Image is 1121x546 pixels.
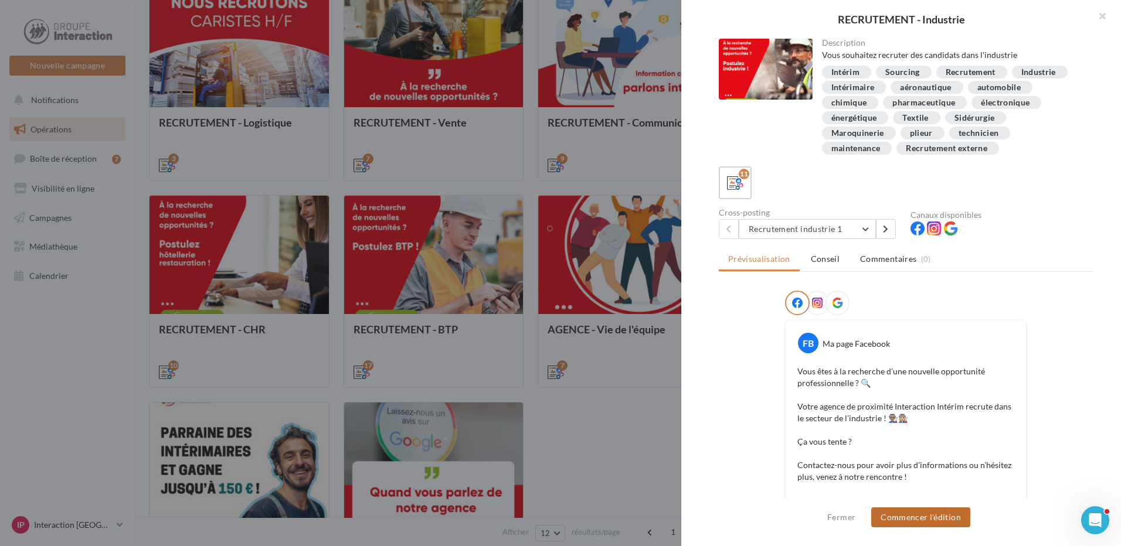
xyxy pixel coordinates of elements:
[739,169,749,179] div: 11
[959,129,999,138] div: technicien
[700,14,1102,25] div: RECRUTEMENT - Industrie
[954,114,995,122] div: Sidérurgie
[860,253,916,265] span: Commentaires
[911,211,1093,219] div: Canaux disponibles
[981,98,1030,107] div: électronique
[910,129,933,138] div: plieur
[892,98,955,107] div: pharmaceutique
[823,338,890,350] div: Ma page Facebook
[739,219,876,239] button: Recrutement industrie 1
[719,209,901,217] div: Cross-posting
[822,49,1084,61] div: Vous souhaitez recruter des candidats dans l'industrie
[831,98,867,107] div: chimique
[900,83,951,92] div: aéronautique
[1081,506,1109,534] iframe: Intercom live chat
[1021,68,1056,77] div: Industrie
[831,68,860,77] div: Intérim
[798,333,818,353] div: FB
[831,144,881,153] div: maintenance
[831,129,884,138] div: Maroquinerie
[797,366,1014,483] p: Vous êtes à la recherche d’une nouvelle opportunité professionnelle ? 🔍 Votre agence de proximité...
[946,68,996,77] div: Recrutement
[906,144,987,153] div: Recrutement externe
[811,254,840,264] span: Conseil
[823,510,860,524] button: Fermer
[822,39,1084,47] div: Description
[871,507,970,527] button: Commencer l'édition
[977,83,1021,92] div: automobile
[902,114,928,122] div: Textile
[921,254,931,264] span: (0)
[885,68,920,77] div: Sourcing
[831,114,877,122] div: énergétique
[831,83,875,92] div: Intérimaire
